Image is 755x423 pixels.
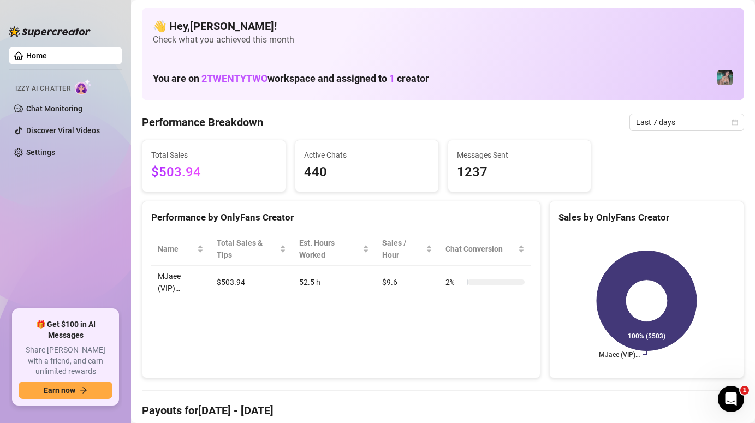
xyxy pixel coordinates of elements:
[153,19,733,34] h4: 👋 Hey, [PERSON_NAME] !
[210,233,293,266] th: Total Sales & Tips
[26,148,55,157] a: Settings
[457,162,582,183] span: 1237
[75,79,92,95] img: AI Chatter
[376,233,439,266] th: Sales / Hour
[210,266,293,299] td: $503.94
[26,126,100,135] a: Discover Viral Videos
[153,34,733,46] span: Check what you achieved this month
[732,119,738,126] span: calendar
[151,149,277,161] span: Total Sales
[201,73,267,84] span: 2TWENTYTWO
[26,104,82,113] a: Chat Monitoring
[376,266,439,299] td: $9.6
[142,115,263,130] h4: Performance Breakdown
[19,345,112,377] span: Share [PERSON_NAME] with a friend, and earn unlimited rewards
[19,319,112,341] span: 🎁 Get $100 in AI Messages
[293,266,376,299] td: 52.5 h
[717,70,733,85] img: MJaee (VIP)
[445,276,463,288] span: 2 %
[299,237,360,261] div: Est. Hours Worked
[151,266,210,299] td: MJaee (VIP)…
[151,210,531,225] div: Performance by OnlyFans Creator
[445,243,516,255] span: Chat Conversion
[599,351,640,359] text: MJaee (VIP)…
[151,233,210,266] th: Name
[382,237,424,261] span: Sales / Hour
[44,386,75,395] span: Earn now
[304,149,430,161] span: Active Chats
[80,386,87,394] span: arrow-right
[158,243,195,255] span: Name
[439,233,531,266] th: Chat Conversion
[151,162,277,183] span: $503.94
[142,403,744,418] h4: Payouts for [DATE] - [DATE]
[217,237,277,261] span: Total Sales & Tips
[457,149,582,161] span: Messages Sent
[389,73,395,84] span: 1
[740,386,749,395] span: 1
[718,386,744,412] iframe: Intercom live chat
[153,73,429,85] h1: You are on workspace and assigned to creator
[19,382,112,399] button: Earn nowarrow-right
[304,162,430,183] span: 440
[15,84,70,94] span: Izzy AI Chatter
[9,26,91,37] img: logo-BBDzfeDw.svg
[636,114,738,130] span: Last 7 days
[26,51,47,60] a: Home
[558,210,735,225] div: Sales by OnlyFans Creator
